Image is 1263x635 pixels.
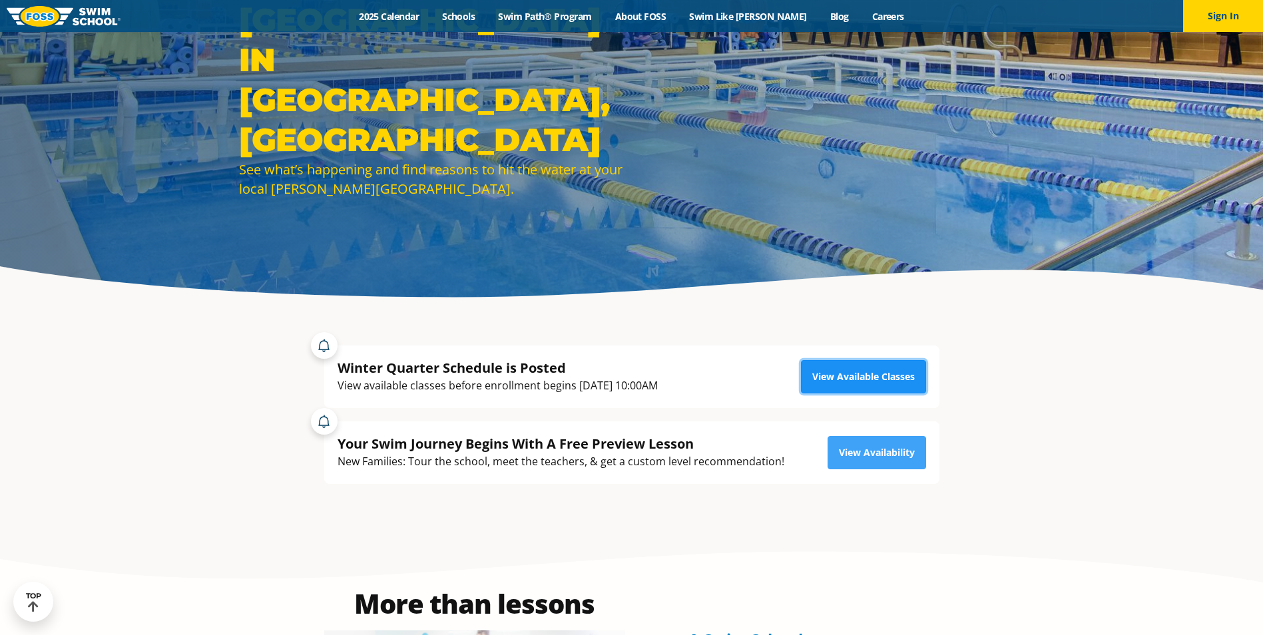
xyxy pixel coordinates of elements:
[338,453,784,471] div: New Families: Tour the school, meet the teachers, & get a custom level recommendation!
[487,10,603,23] a: Swim Path® Program
[26,592,41,612] div: TOP
[431,10,487,23] a: Schools
[7,6,121,27] img: FOSS Swim School Logo
[324,590,625,617] h2: More than lessons
[860,10,915,23] a: Careers
[828,436,926,469] a: View Availability
[678,10,819,23] a: Swim Like [PERSON_NAME]
[338,377,658,395] div: View available classes before enrollment begins [DATE] 10:00AM
[348,10,431,23] a: 2025 Calendar
[603,10,678,23] a: About FOSS
[338,359,658,377] div: Winter Quarter Schedule is Posted
[818,10,860,23] a: Blog
[801,360,926,393] a: View Available Classes
[338,435,784,453] div: Your Swim Journey Begins With A Free Preview Lesson
[239,160,625,198] div: See what’s happening and find reasons to hit the water at your local [PERSON_NAME][GEOGRAPHIC_DATA].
